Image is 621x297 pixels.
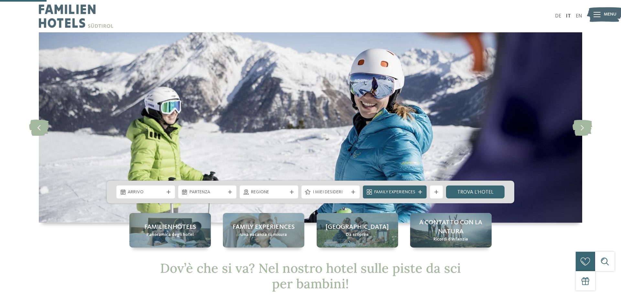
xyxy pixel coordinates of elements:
span: Familienhotels [144,223,196,232]
a: Hotel sulle piste da sci per bambini: divertimento senza confini A contatto con la natura Ricordi... [410,213,492,248]
span: Arrivo [128,189,164,196]
span: Family experiences [233,223,295,232]
span: Family Experiences [374,189,415,196]
span: Partenza [190,189,225,196]
span: Dov’è che si va? Nel nostro hotel sulle piste da sci per bambini! [160,260,461,292]
span: [GEOGRAPHIC_DATA] [326,223,389,232]
span: Da scoprire [346,232,369,238]
a: EN [576,14,582,19]
a: Hotel sulle piste da sci per bambini: divertimento senza confini [GEOGRAPHIC_DATA] Da scoprire [317,213,398,248]
span: Ricordi d’infanzia [433,236,468,243]
span: Una vacanza su misura [240,232,287,238]
span: Regione [251,189,287,196]
span: Panoramica degli hotel [147,232,194,238]
span: A contatto con la natura [417,218,485,236]
a: Hotel sulle piste da sci per bambini: divertimento senza confini Family experiences Una vacanza s... [223,213,304,248]
a: DE [555,14,561,19]
a: IT [566,14,571,19]
span: Menu [604,11,616,18]
img: Hotel sulle piste da sci per bambini: divertimento senza confini [39,32,582,223]
a: Hotel sulle piste da sci per bambini: divertimento senza confini Familienhotels Panoramica degli ... [129,213,211,248]
a: trova l’hotel [446,186,505,198]
span: I miei desideri [313,189,349,196]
